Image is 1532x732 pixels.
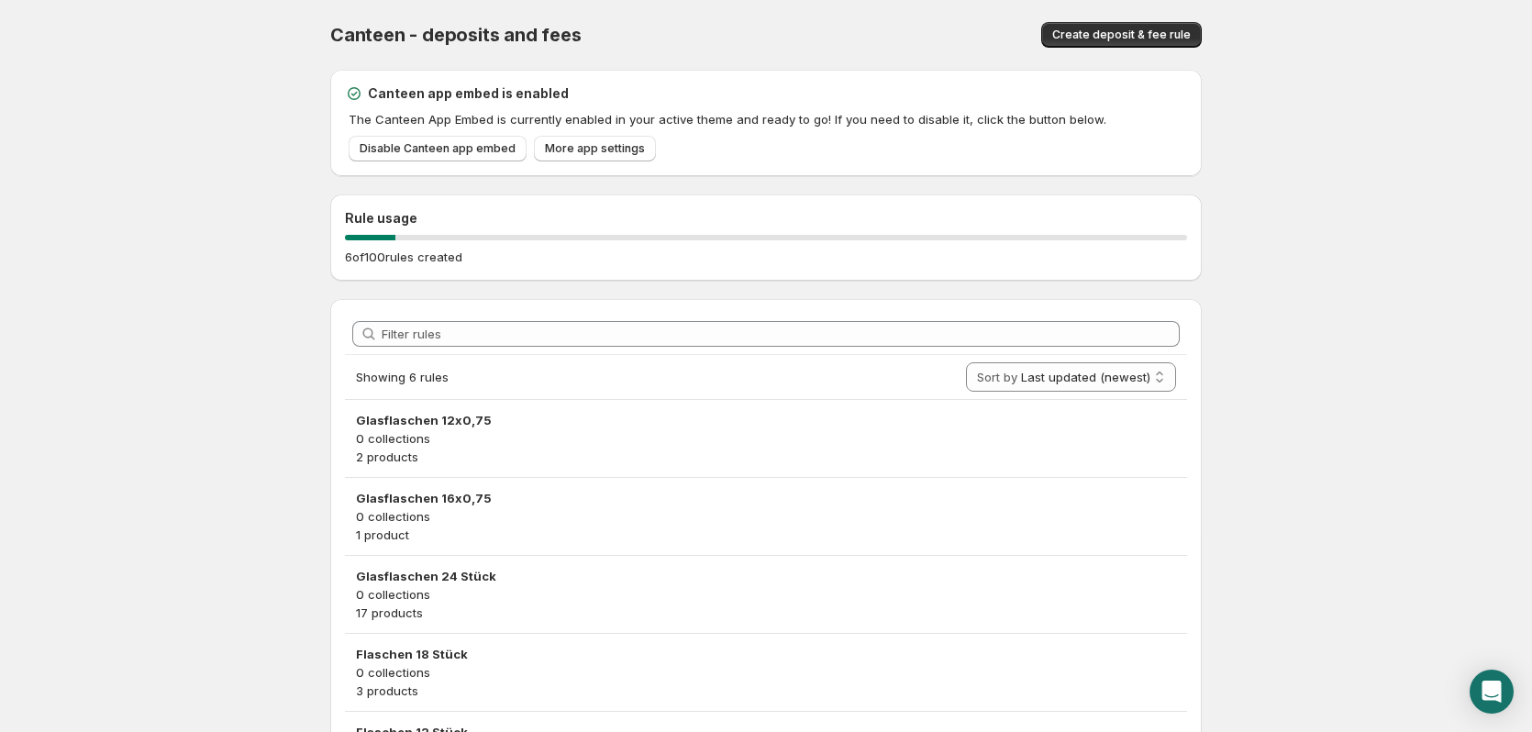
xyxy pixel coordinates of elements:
h2: Canteen app embed is enabled [368,84,569,103]
h3: Flaschen 18 Stück [356,645,1176,663]
span: More app settings [545,141,645,156]
p: 6 of 100 rules created [345,248,462,266]
p: 0 collections [356,663,1176,682]
a: More app settings [534,136,656,161]
input: Filter rules [382,321,1180,347]
p: 0 collections [356,585,1176,604]
div: Open Intercom Messenger [1470,670,1514,714]
p: 1 product [356,526,1176,544]
h3: Glasflaschen 16x0,75 [356,489,1176,507]
h3: Glasflaschen 24 Stück [356,567,1176,585]
button: Create deposit & fee rule [1041,22,1202,48]
span: Disable Canteen app embed [360,141,516,156]
span: Canteen - deposits and fees [330,24,582,46]
p: The Canteen App Embed is currently enabled in your active theme and ready to go! If you need to d... [349,110,1187,128]
h2: Rule usage [345,209,1187,227]
h3: Glasflaschen 12x0,75 [356,411,1176,429]
a: Disable Canteen app embed [349,136,527,161]
p: 17 products [356,604,1176,622]
p: 2 products [356,448,1176,466]
p: 0 collections [356,507,1176,526]
p: 3 products [356,682,1176,700]
span: Create deposit & fee rule [1052,28,1191,42]
p: 0 collections [356,429,1176,448]
span: Showing 6 rules [356,370,449,384]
